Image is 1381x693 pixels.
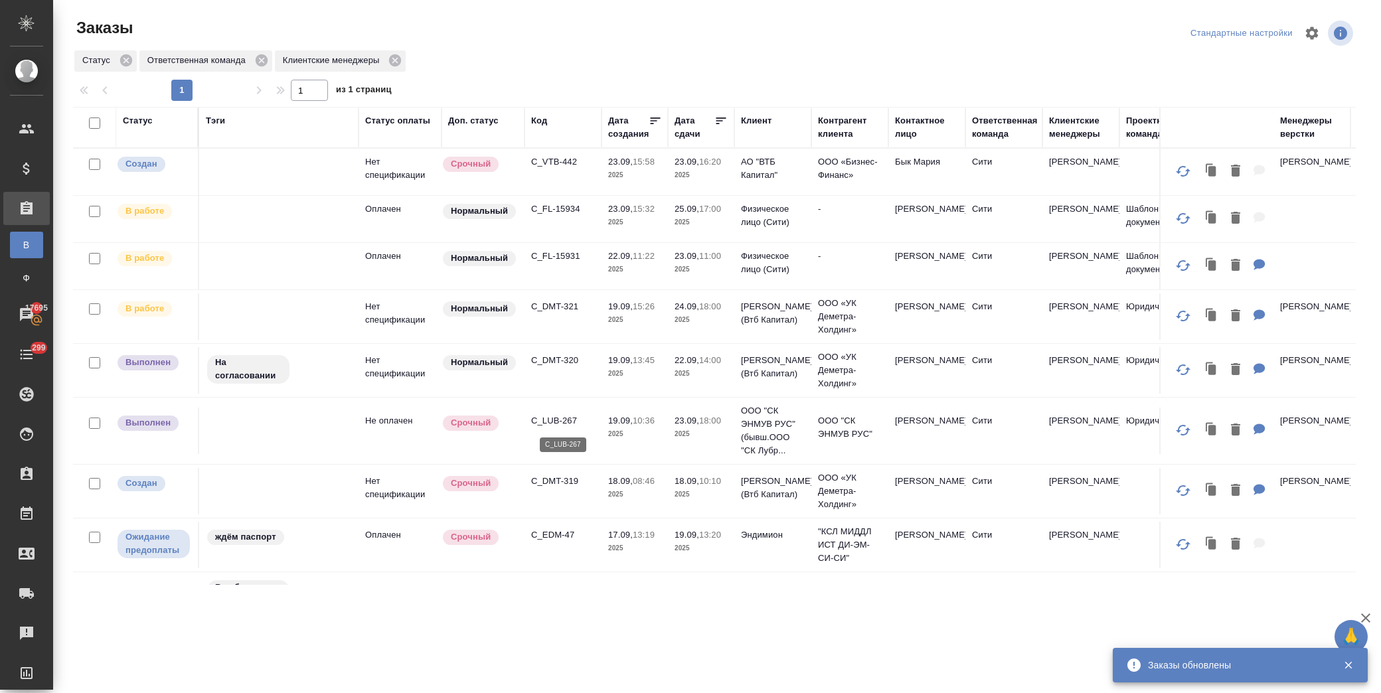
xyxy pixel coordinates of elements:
button: Удалить [1224,205,1247,232]
td: Оплачен [359,196,442,242]
p: 22.09, [675,355,699,365]
p: Срочный [451,477,491,490]
span: Настроить таблицу [1296,17,1328,49]
td: Сити [965,522,1042,568]
p: C_DMT-319 [531,475,595,488]
p: В работе [125,302,164,315]
p: Нормальный [451,356,508,369]
div: Клиентские менеджеры [1049,114,1113,141]
p: Эндимион [741,528,805,542]
p: [PERSON_NAME] (Втб Капитал) [741,475,805,501]
td: [PERSON_NAME] [1042,293,1119,340]
td: [PERSON_NAME] [888,408,965,454]
span: Заказы [73,17,133,38]
p: Нормальный [451,252,508,265]
td: [PERSON_NAME] [1042,196,1119,242]
p: 2025 [608,488,661,501]
a: В [10,232,43,258]
td: Оплачен [359,522,442,568]
p: 23.09, [608,204,633,214]
p: [PERSON_NAME] [1280,300,1344,313]
td: Сити [965,149,1042,195]
div: Доп. статус [448,114,499,127]
span: В [17,238,37,252]
div: Ответственная команда [139,50,272,72]
p: C_LUB-267 [531,414,595,427]
div: ждём паспорт [206,528,352,546]
p: Нормальный [451,204,508,218]
p: 15:58 [633,157,655,167]
td: Юридический [1119,408,1196,454]
p: 23.09, [608,157,633,167]
button: Обновить [1167,202,1199,234]
p: 15:32 [633,204,655,214]
button: Клонировать [1199,417,1224,444]
button: Клонировать [1199,303,1224,330]
p: 16:20 [699,157,721,167]
p: 19.09, [608,416,633,425]
p: Срочный [451,157,491,171]
div: Статус оплаты [365,114,430,127]
div: Дата сдачи [675,114,714,141]
div: Выставляет ПМ после сдачи и проведения начислений. Последний этап для ПМа [116,414,191,432]
p: 25.09, [675,204,699,214]
button: Удалить [1224,303,1247,330]
div: split button [1187,23,1296,44]
p: Физическое лицо (Сити) [741,202,805,229]
button: Удалить [1224,531,1247,558]
td: Бык Мария [888,149,965,195]
td: Сити [965,347,1042,394]
div: Менеджеры верстки [1280,114,1344,141]
p: C_VTB-442 [531,155,595,169]
p: 2025 [675,542,728,555]
a: Ф [10,265,43,291]
td: Шаблонные документы [1119,196,1196,242]
p: C_DMT-321 [531,300,595,313]
td: Нет спецификации [359,468,442,514]
span: Ф [17,271,37,285]
div: Заказы обновлены [1148,658,1323,672]
td: Нет спецификации [359,347,442,394]
p: 18.09, [608,476,633,486]
div: Дата создания [608,114,649,141]
button: Обновить [1167,250,1199,281]
td: Не оплачен [359,408,442,454]
span: из 1 страниц [336,82,392,101]
div: Выставляется автоматически, если на указанный объем услуг необходимо больше времени в стандартном... [442,155,518,173]
p: 2025 [608,169,661,182]
p: "КСЛ МИДДЛ ИСТ ДИ-ЭМ-СИ-СИ" [818,525,882,565]
p: - [818,250,882,263]
p: 19.09, [675,530,699,540]
p: 2025 [675,427,728,441]
td: Сити [965,243,1042,289]
p: 13:20 [699,530,721,540]
p: 2025 [608,542,661,555]
p: В работе [125,204,164,218]
p: 23.09, [675,251,699,261]
td: Сити [965,468,1042,514]
p: 2025 [608,263,661,276]
button: Удалить [1224,477,1247,504]
p: C_EDM-47 [531,528,595,542]
p: 2025 [675,313,728,327]
p: 15:26 [633,301,655,311]
p: - [818,202,882,216]
p: ООО "СК ЭНМУВ РУС" (бывш.ООО "СК Лубр... [741,404,805,457]
p: Создан [125,477,157,490]
div: Выставляется автоматически при создании заказа [116,475,191,493]
div: Контрагент клиента [818,114,882,141]
p: ООО «УК Деметра-Холдинг» [818,471,882,511]
p: 11:22 [633,251,655,261]
p: В работе [125,252,164,265]
p: 14:00 [699,355,721,365]
td: [PERSON_NAME] [888,243,965,289]
p: 2025 [608,367,661,380]
p: ООО «УК Деметра-Холдинг» [818,297,882,337]
div: Статус по умолчанию для стандартных заказов [442,202,518,220]
p: 2025 [675,263,728,276]
div: Контактное лицо [895,114,959,141]
td: Юридический [1119,347,1196,394]
p: 18:00 [699,416,721,425]
p: 22.09, [608,251,633,261]
td: Сити [965,293,1042,340]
